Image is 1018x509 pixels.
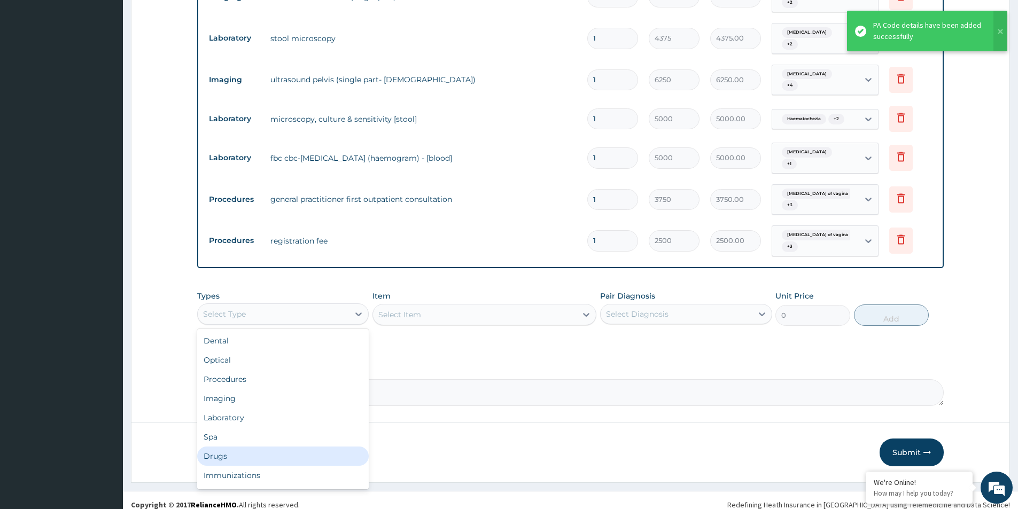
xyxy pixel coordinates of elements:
div: Imaging [197,389,369,408]
td: Laboratory [204,28,265,48]
p: How may I help you today? [874,489,965,498]
td: Laboratory [204,148,265,168]
label: Types [197,292,220,301]
button: Add [854,304,929,326]
div: Chat with us now [56,60,180,74]
div: We're Online! [874,477,965,487]
span: + 3 [782,200,798,210]
td: fbc cbc-[MEDICAL_DATA] (haemogram) - [blood] [265,147,582,169]
div: Drugs [197,447,369,466]
label: Pair Diagnosis [600,291,655,301]
td: ultrasound pelvis (single part- [DEMOGRAPHIC_DATA]) [265,69,582,90]
span: Haematochezia [782,114,826,124]
div: Optical [197,350,369,370]
td: general practitioner first outpatient consultation [265,189,582,210]
div: Spa [197,427,369,447]
span: [MEDICAL_DATA] of vagina [782,230,853,240]
span: [MEDICAL_DATA] [782,147,832,158]
td: microscopy, culture & sensitivity [stool] [265,108,582,130]
span: [MEDICAL_DATA] [782,69,832,80]
td: Procedures [204,190,265,209]
span: [MEDICAL_DATA] of vagina [782,189,853,199]
div: Minimize live chat window [175,5,201,31]
div: Select Diagnosis [606,309,669,319]
span: + 4 [782,80,798,91]
td: Laboratory [204,109,265,129]
span: We're online! [62,135,147,242]
label: Unit Price [775,291,814,301]
div: Dental [197,331,369,350]
span: [MEDICAL_DATA] [782,27,832,38]
td: Procedures [204,231,265,250]
td: registration fee [265,230,582,252]
img: d_794563401_company_1708531726252_794563401 [20,53,43,80]
textarea: Type your message and hit 'Enter' [5,292,204,329]
span: + 2 [828,114,844,124]
div: Select Type [203,309,246,319]
div: Others [197,485,369,504]
div: Procedures [197,370,369,389]
div: PA Code details have been added successfully [873,20,983,42]
button: Submit [880,438,944,466]
label: Comment [197,364,944,373]
td: Imaging [204,70,265,90]
td: stool microscopy [265,28,582,49]
label: Item [372,291,391,301]
div: Immunizations [197,466,369,485]
span: + 3 [782,241,798,252]
span: + 2 [782,39,798,50]
div: Laboratory [197,408,369,427]
span: + 1 [782,159,797,169]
